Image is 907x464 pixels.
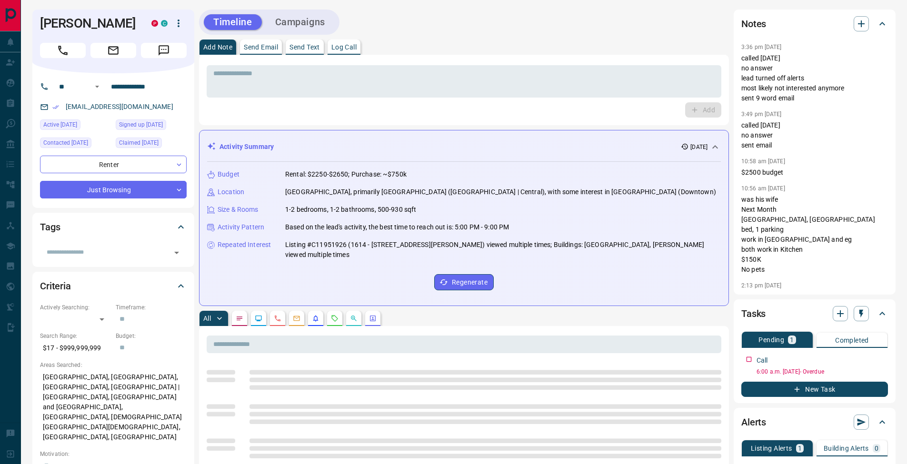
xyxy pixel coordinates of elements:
[757,355,768,365] p: Call
[116,119,187,133] div: Tue Jul 06 2021
[207,138,721,156] div: Activity Summary[DATE]
[741,411,888,434] div: Alerts
[40,138,111,151] div: Tue Jul 11 2023
[741,195,888,275] p: was his wife Next Month [GEOGRAPHIC_DATA], [GEOGRAPHIC_DATA] bed, 1 parking work in [GEOGRAPHIC_D...
[40,278,71,294] h2: Criteria
[331,44,357,50] p: Log Call
[434,274,494,290] button: Regenerate
[203,315,211,322] p: All
[741,302,888,325] div: Tasks
[218,222,264,232] p: Activity Pattern
[285,169,407,179] p: Rental: $2250-$2650; Purchase: ~$750k
[741,282,782,289] p: 2:13 pm [DATE]
[40,181,187,198] div: Just Browsing
[331,315,339,322] svg: Requests
[170,246,183,259] button: Open
[116,332,187,340] p: Budget:
[40,156,187,173] div: Renter
[741,111,782,118] p: 3:49 pm [DATE]
[741,306,766,321] h2: Tasks
[40,43,86,58] span: Call
[116,138,187,151] div: Sat Jul 01 2023
[40,16,137,31] h1: [PERSON_NAME]
[161,20,168,27] div: condos.ca
[203,44,232,50] p: Add Note
[312,315,319,322] svg: Listing Alerts
[40,361,187,369] p: Areas Searched:
[90,43,136,58] span: Email
[218,240,271,250] p: Repeated Interest
[741,120,888,150] p: called [DATE] no answer sent email
[116,303,187,312] p: Timeframe:
[824,445,869,452] p: Building Alerts
[285,187,716,197] p: [GEOGRAPHIC_DATA], primarily [GEOGRAPHIC_DATA] ([GEOGRAPHIC_DATA] | Central), with some interest ...
[741,16,766,31] h2: Notes
[40,303,111,312] p: Actively Searching:
[274,315,281,322] svg: Calls
[40,216,187,238] div: Tags
[741,44,782,50] p: 3:36 pm [DATE]
[741,185,785,192] p: 10:56 am [DATE]
[690,143,708,151] p: [DATE]
[219,142,274,152] p: Activity Summary
[369,315,377,322] svg: Agent Actions
[741,158,785,165] p: 10:58 am [DATE]
[875,445,878,452] p: 0
[285,240,721,260] p: Listing #C11951926 (1614 - [STREET_ADDRESS][PERSON_NAME]) viewed multiple times; Buildings: [GEOG...
[798,445,802,452] p: 1
[66,103,173,110] a: [EMAIL_ADDRESS][DOMAIN_NAME]
[293,315,300,322] svg: Emails
[40,450,187,458] p: Motivation:
[141,43,187,58] span: Message
[285,205,416,215] p: 1-2 bedrooms, 1-2 bathrooms, 500-930 sqft
[835,337,869,344] p: Completed
[218,187,244,197] p: Location
[43,138,88,148] span: Contacted [DATE]
[91,81,103,92] button: Open
[741,168,888,178] p: $2500 budget
[244,44,278,50] p: Send Email
[289,44,320,50] p: Send Text
[751,445,792,452] p: Listing Alerts
[40,332,111,340] p: Search Range:
[40,119,111,133] div: Sun Sep 28 2025
[741,382,888,397] button: New Task
[204,14,262,30] button: Timeline
[758,336,784,343] p: Pending
[218,169,239,179] p: Budget
[119,120,163,129] span: Signed up [DATE]
[285,222,509,232] p: Based on the lead's activity, the best time to reach out is: 5:00 PM - 9:00 PM
[790,336,794,343] p: 1
[119,138,159,148] span: Claimed [DATE]
[741,12,888,35] div: Notes
[40,275,187,297] div: Criteria
[218,205,259,215] p: Size & Rooms
[151,20,158,27] div: property.ca
[43,120,77,129] span: Active [DATE]
[40,340,111,356] p: $17 - $999,999,999
[40,219,60,235] h2: Tags
[741,53,888,103] p: called [DATE] no answer lead turned off alerts most likely not interested anymore sent 9 word email
[757,367,888,376] p: 6:00 a.m. [DATE] - Overdue
[255,315,262,322] svg: Lead Browsing Activity
[266,14,335,30] button: Campaigns
[350,315,358,322] svg: Opportunities
[52,104,59,110] svg: Email Verified
[236,315,243,322] svg: Notes
[741,415,766,430] h2: Alerts
[40,369,187,445] p: [GEOGRAPHIC_DATA], [GEOGRAPHIC_DATA], [GEOGRAPHIC_DATA], [GEOGRAPHIC_DATA] | [GEOGRAPHIC_DATA], [...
